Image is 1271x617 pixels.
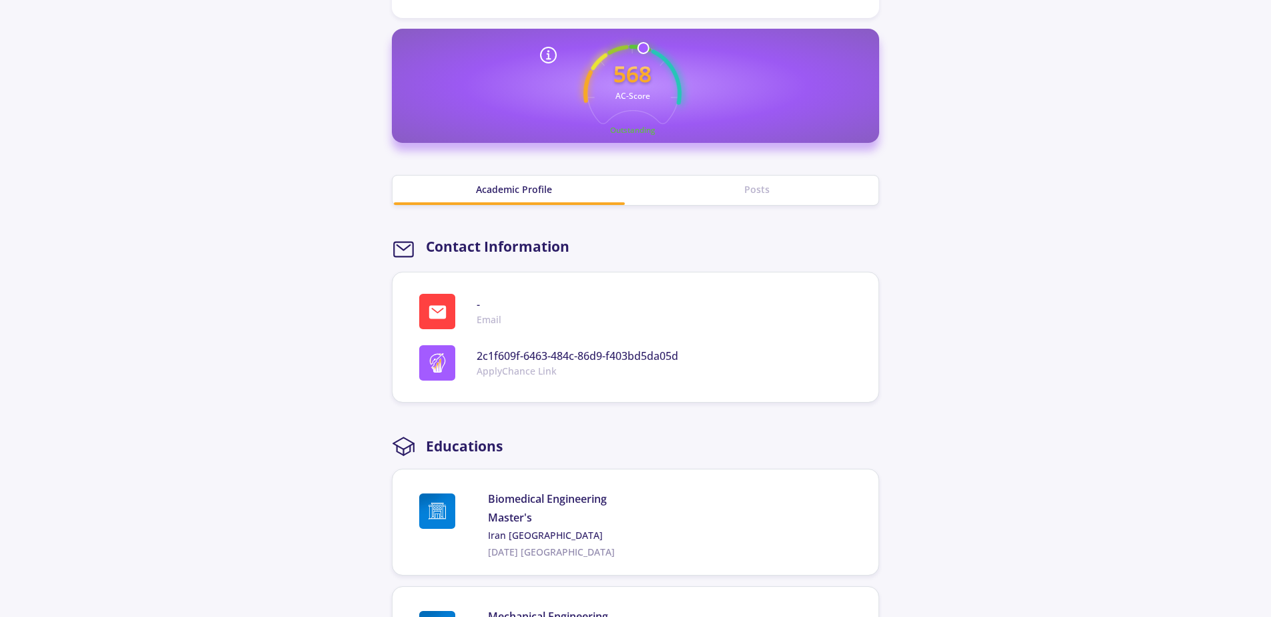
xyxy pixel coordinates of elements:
[488,528,857,542] a: Iran [GEOGRAPHIC_DATA]
[615,90,650,101] text: AC-Score
[393,182,635,196] div: Academic Profile
[419,493,455,529] img: Iran University of Science and Technology logo
[428,353,447,373] img: logo
[477,296,501,313] span: -
[610,125,656,135] text: Outstanding
[477,348,678,364] span: 2c1f609f-6463-484c-86d9-f403bd5da05d
[613,59,652,89] text: 568
[635,182,878,196] div: Posts
[488,509,857,526] span: Master's
[426,238,569,255] h2: Contact Information
[477,313,501,327] span: Email
[426,438,503,455] h2: Educations
[488,545,857,559] span: [DATE] [GEOGRAPHIC_DATA]
[477,364,678,378] span: ApplyChance Link
[488,491,857,507] span: Biomedical Engineering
